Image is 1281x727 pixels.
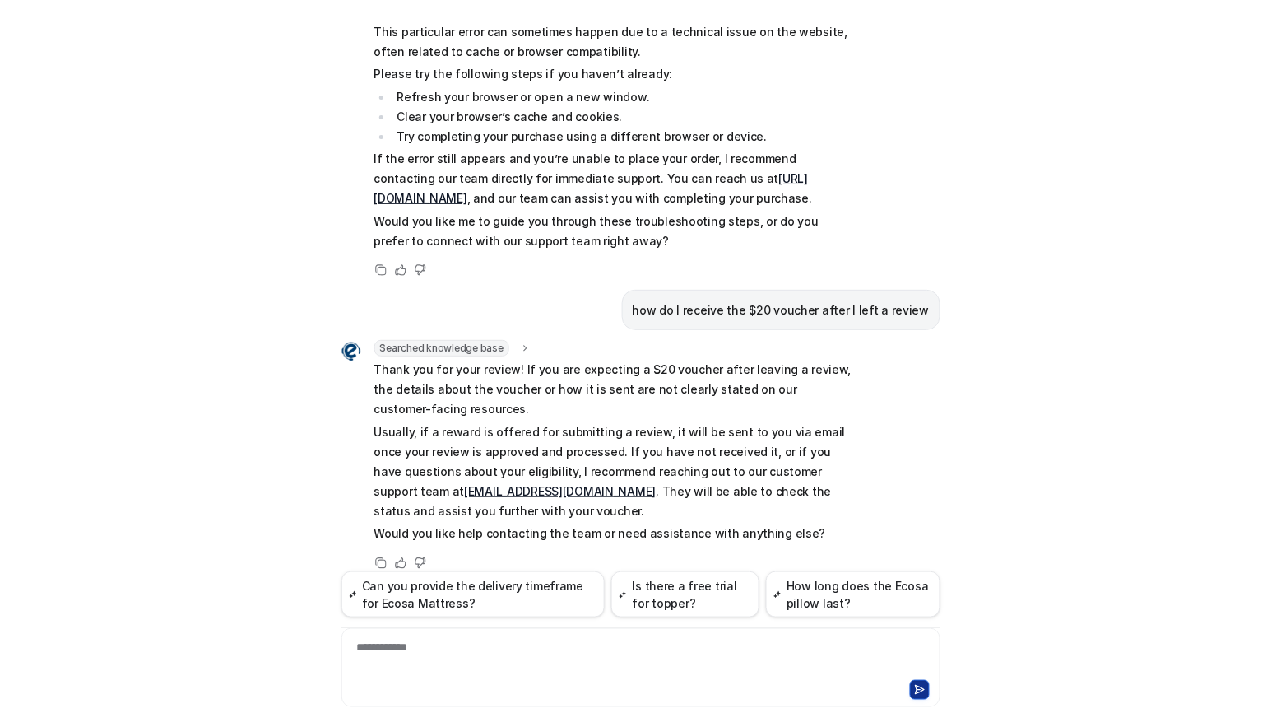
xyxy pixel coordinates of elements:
li: Try completing your purchase using a different browser or device. [392,127,856,147]
p: Thank you for sharing those details, and I’m sorry you’re having trouble at checkout. This partic... [374,2,856,62]
button: Is there a free trial for topper? [611,571,759,617]
a: [EMAIL_ADDRESS][DOMAIN_NAME] [464,484,656,498]
li: Refresh your browser or open a new window. [392,87,856,107]
li: Clear your browser’s cache and cookies. [392,107,856,127]
button: Can you provide the delivery timeframe for Ecosa Mattress? [341,571,606,617]
img: Widget [341,342,361,361]
button: How long does the Ecosa pillow last? [766,571,940,617]
span: Searched knowledge base [374,340,509,357]
p: Please try the following steps if you haven’t already: [374,64,856,84]
p: If the error still appears and you’re unable to place your order, I recommend contacting our team... [374,149,856,208]
p: Thank you for your review! If you are expecting a $20 voucher after leaving a review, the details... [374,360,856,419]
p: how do I receive the $20 voucher after I left a review [633,301,930,320]
p: Usually, if a reward is offered for submitting a review, it will be sent to you via email once yo... [374,422,856,521]
p: Would you like help contacting the team or need assistance with anything else? [374,524,856,543]
p: Would you like me to guide you through these troubleshooting steps, or do you prefer to connect w... [374,212,856,251]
